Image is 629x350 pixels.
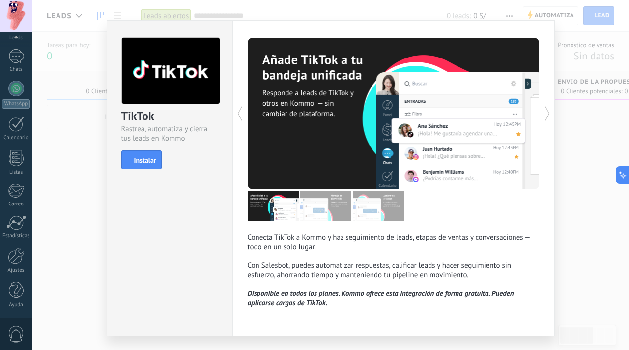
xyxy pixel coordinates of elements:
[121,150,162,169] button: Instalar
[2,66,30,73] div: Chats
[2,169,30,175] div: Listas
[2,201,30,207] div: Correo
[2,99,30,109] div: WhatsApp
[2,135,30,141] div: Calendario
[121,124,218,143] div: Rastrea, automatiza y cierra tus leads en Kommo
[134,157,156,164] span: Instalar
[248,233,540,289] p: Conecta TikTok a Kommo y haz seguimiento de leads, etapas de ventas y conversaciones — todo en un...
[122,38,220,104] img: logo_main.png
[2,302,30,308] div: Ayuda
[248,191,299,221] img: tour_image_168bd078853dd61793dda435c4936557.png
[248,289,540,308] p: Disponible en todos los planes. Kommo ofrece esta integración de forma gratuita. Pueden aplicarse...
[2,233,30,239] div: Estadísticas
[2,267,30,274] div: Ajustes
[300,191,351,221] img: tour_image_5c2f5e4bcecdcebca768ea123ee78a7e.png
[121,108,218,124] div: TikTok
[353,191,404,221] img: tour_image_fcb201289935c8896cbe62882c7b7e23.png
